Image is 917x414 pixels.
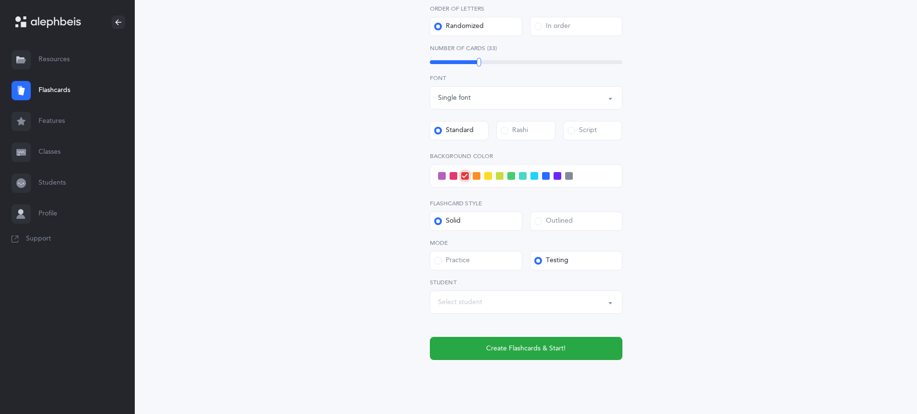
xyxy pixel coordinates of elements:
label: Order of letters [430,4,622,13]
label: Background color [430,152,622,160]
span: Create Flashcards & Start! [486,344,566,354]
label: Mode [430,239,622,247]
div: Single font [438,93,471,103]
label: Font [430,74,622,82]
div: Practice [434,256,470,266]
label: Flashcard Style [430,199,622,208]
div: Solid [434,216,461,226]
label: Student [430,278,622,287]
div: Randomized [434,22,484,31]
button: Create Flashcards & Start! [430,337,622,360]
div: Script [568,126,597,135]
div: Outlined [534,216,573,226]
div: Testing [534,256,568,266]
label: Number of Cards (33) [430,44,622,53]
div: In order [534,22,570,31]
div: Rashi [501,126,528,135]
div: Standard [434,126,474,135]
div: Select student [438,297,482,307]
span: Support [26,234,51,244]
button: Select student [430,291,622,314]
button: Single font [430,86,622,109]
